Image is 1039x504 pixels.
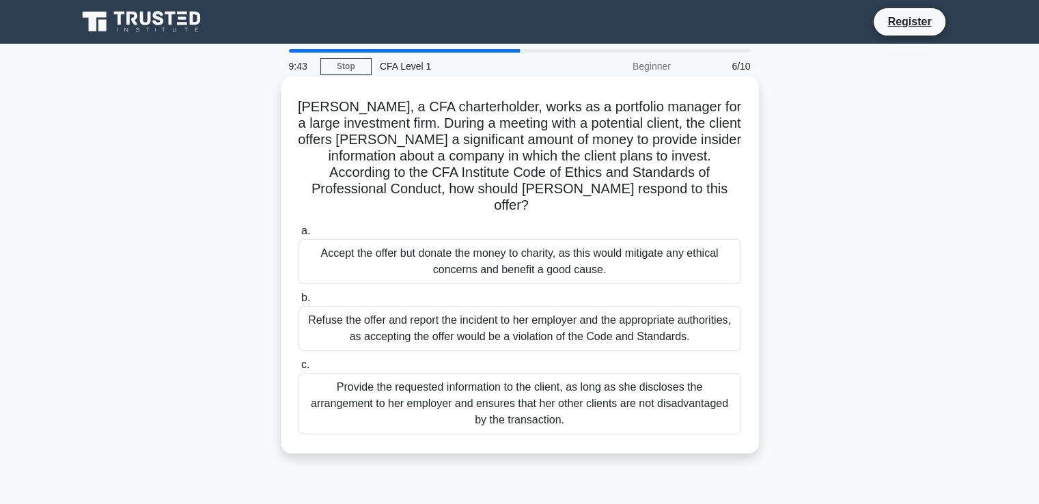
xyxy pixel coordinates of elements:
[320,58,372,75] a: Stop
[299,306,741,351] div: Refuse the offer and report the incident to her employer and the appropriate authorities, as acce...
[301,225,310,236] span: a.
[299,373,741,434] div: Provide the requested information to the client, as long as she discloses the arrangement to her ...
[297,98,743,214] h5: [PERSON_NAME], a CFA charterholder, works as a portfolio manager for a large investment firm. Dur...
[679,53,759,80] div: 6/10
[559,53,679,80] div: Beginner
[299,239,741,284] div: Accept the offer but donate the money to charity, as this would mitigate any ethical concerns and...
[879,13,939,30] a: Register
[301,359,309,370] span: c.
[301,292,310,303] span: b.
[372,53,559,80] div: CFA Level 1
[281,53,320,80] div: 9:43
